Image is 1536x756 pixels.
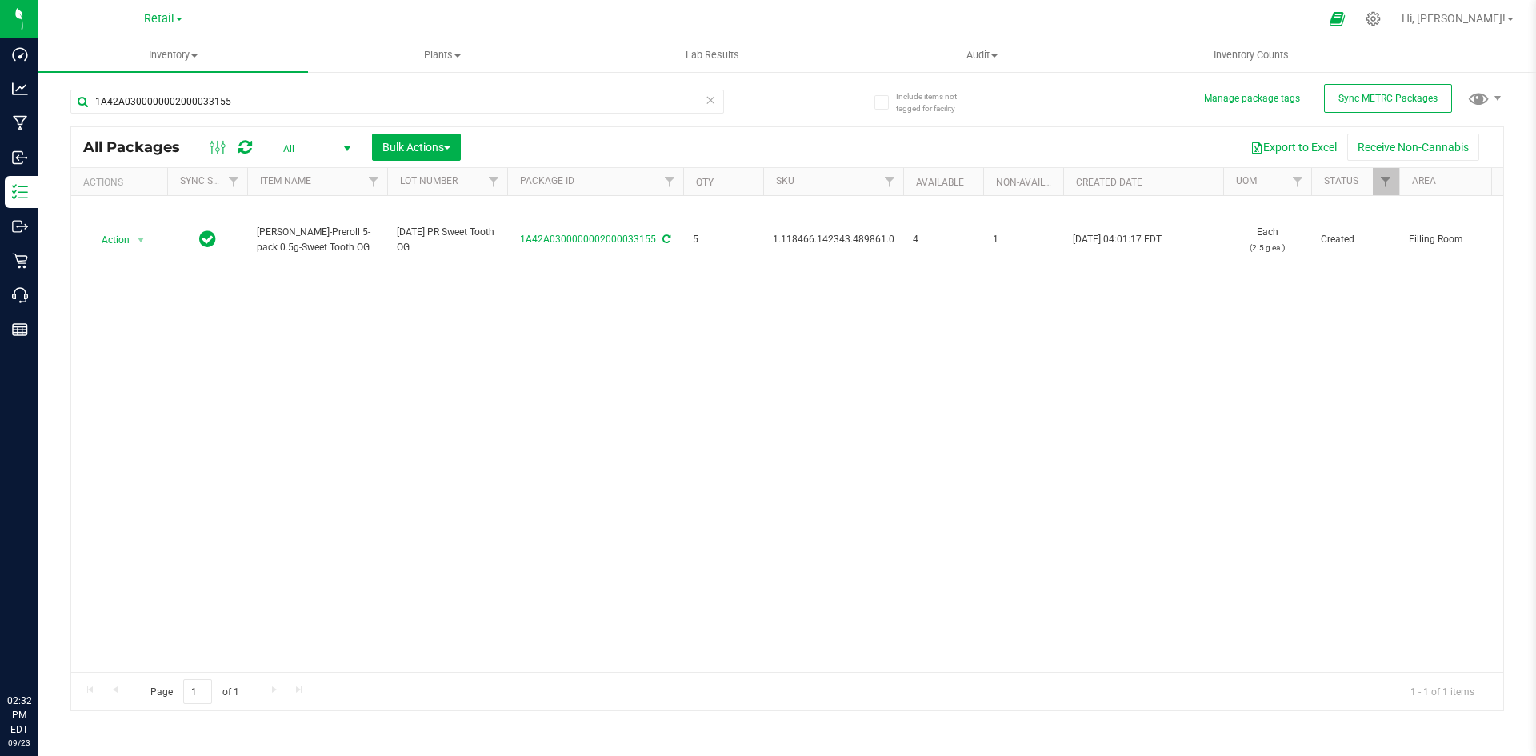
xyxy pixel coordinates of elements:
a: Filter [221,168,247,195]
inline-svg: Outbound [12,218,28,234]
div: Manage settings [1363,11,1383,26]
iframe: Resource center [16,628,64,676]
a: SKU [776,175,794,186]
a: UOM [1236,175,1257,186]
span: Created [1321,232,1390,247]
span: [DATE] 04:01:17 EDT [1073,232,1162,247]
a: Lot Number [400,175,458,186]
span: 5 [693,232,754,247]
span: Bulk Actions [382,141,450,154]
inline-svg: Retail [12,253,28,269]
span: Audit [848,48,1116,62]
span: In Sync [199,228,216,250]
a: Non-Available [996,177,1067,188]
button: Sync METRC Packages [1324,84,1452,113]
a: Package ID [520,175,574,186]
a: Created Date [1076,177,1142,188]
inline-svg: Inventory [12,184,28,200]
span: Clear [705,90,716,110]
a: Filter [481,168,507,195]
a: Item Name [260,175,311,186]
inline-svg: Reports [12,322,28,338]
input: Search Package ID, Item Name, SKU, Lot or Part Number... [70,90,724,114]
span: 1 - 1 of 1 items [1398,679,1487,703]
p: 09/23 [7,737,31,749]
input: 1 [183,679,212,704]
a: Audit [847,38,1117,72]
span: [PERSON_NAME]-Preroll 5-pack 0.5g-Sweet Tooth OG [257,225,378,255]
p: (2.5 g ea.) [1233,240,1302,255]
span: Filling Room [1409,232,1510,247]
a: 1A42A0300000002000033155 [520,234,656,245]
span: Lab Results [664,48,761,62]
span: Sync METRC Packages [1338,93,1438,104]
p: 02:32 PM EDT [7,694,31,737]
span: Retail [144,12,174,26]
a: Area [1412,175,1436,186]
inline-svg: Dashboard [12,46,28,62]
a: Filter [1285,168,1311,195]
a: Filter [657,168,683,195]
button: Export to Excel [1240,134,1347,161]
span: Sync from Compliance System [660,234,670,245]
span: [DATE] PR Sweet Tooth OG [397,225,498,255]
a: Plants [308,38,578,72]
span: 1.118466.142343.489861.0 [773,232,894,247]
inline-svg: Analytics [12,81,28,97]
span: Page of 1 [137,679,252,704]
a: Available [916,177,964,188]
span: 4 [913,232,974,247]
span: Each [1233,225,1302,255]
a: Filter [877,168,903,195]
a: Lab Results [578,38,847,72]
inline-svg: Call Center [12,287,28,303]
span: Include items not tagged for facility [896,90,976,114]
button: Bulk Actions [372,134,461,161]
a: Inventory Counts [1117,38,1386,72]
span: Plants [309,48,577,62]
a: Status [1324,175,1358,186]
a: Qty [696,177,714,188]
span: 1 [993,232,1054,247]
a: Filter [361,168,387,195]
span: Inventory [38,48,308,62]
span: select [131,229,151,251]
inline-svg: Inbound [12,150,28,166]
span: Inventory Counts [1192,48,1310,62]
span: Open Ecommerce Menu [1319,3,1355,34]
div: Actions [83,177,161,188]
span: Hi, [PERSON_NAME]! [1402,12,1506,25]
button: Manage package tags [1204,92,1300,106]
a: Inventory [38,38,308,72]
a: Filter [1373,168,1399,195]
inline-svg: Manufacturing [12,115,28,131]
button: Receive Non-Cannabis [1347,134,1479,161]
span: Action [87,229,130,251]
span: All Packages [83,138,196,156]
a: Sync Status [180,175,242,186]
